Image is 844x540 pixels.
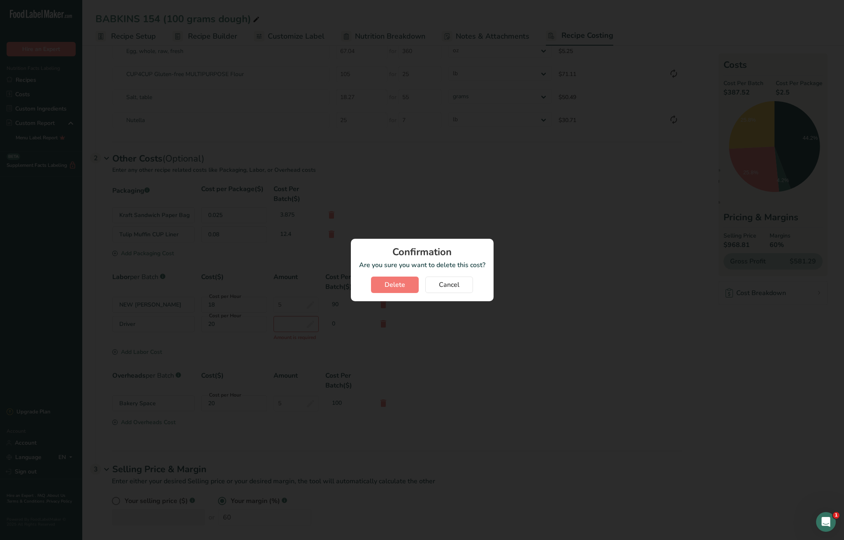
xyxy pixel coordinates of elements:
div: Confirmation [359,247,485,257]
button: Delete [371,277,419,293]
span: 1 [833,512,839,519]
iframe: Intercom live chat [816,512,836,532]
p: Are you sure you want to delete this cost? [359,260,485,270]
span: Cancel [439,280,459,290]
button: Cancel [425,277,473,293]
span: Delete [385,280,405,290]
